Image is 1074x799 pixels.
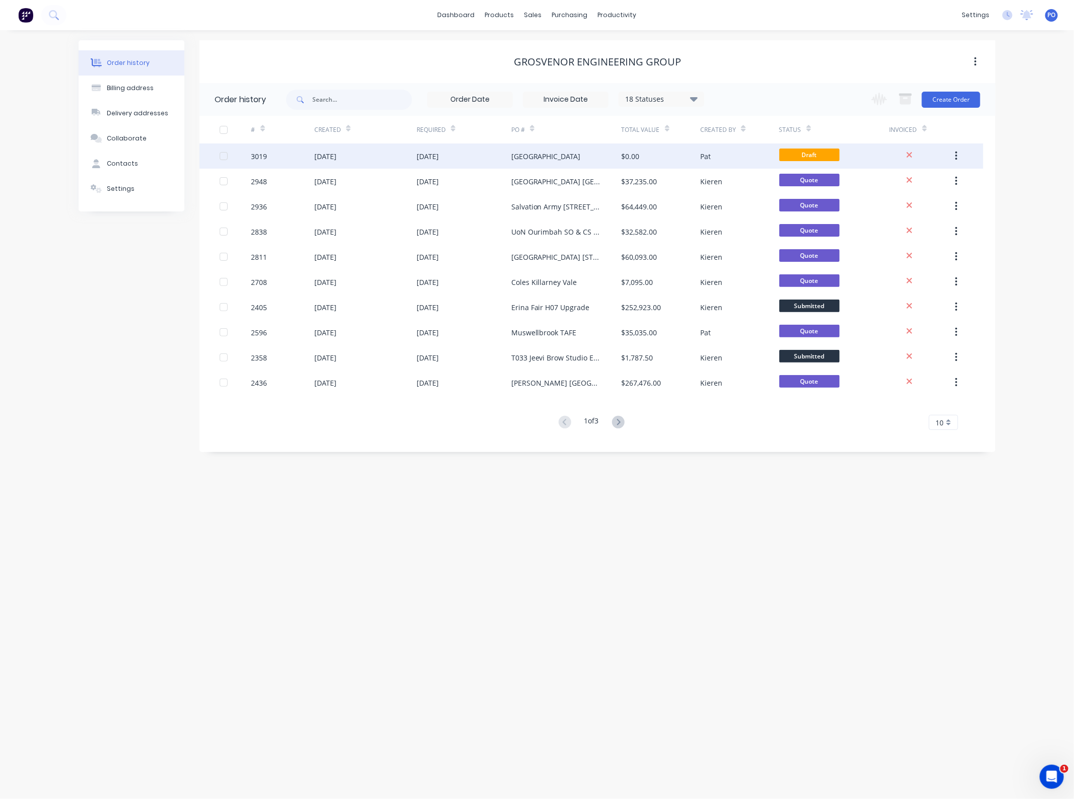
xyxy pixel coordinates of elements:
div: Collaborate [107,134,147,143]
div: [DATE] [417,302,439,313]
button: Settings [79,176,184,201]
span: 10 [935,417,944,428]
div: $7,095.00 [622,277,653,287]
div: [DATE] [314,327,337,338]
div: Required [417,125,446,134]
div: Kieren [700,302,722,313]
div: # [251,116,314,143]
div: Required [417,116,511,143]
div: [PERSON_NAME] [GEOGRAPHIC_DATA] [STREET_ADDRESS] [511,378,601,388]
button: Billing address [79,76,184,101]
div: Status [779,116,890,143]
div: Created By [700,125,736,134]
div: $35,035.00 [622,327,657,338]
button: Collaborate [79,126,184,151]
div: $1,787.50 [622,352,653,363]
div: [DATE] [417,277,439,287]
div: Grosvenor Engineering Group [514,56,681,68]
div: products [480,8,519,23]
div: Salvation Army [STREET_ADDRESS] [511,201,601,212]
div: [DATE] [417,201,439,212]
div: Muswellbrook TAFE [511,327,577,338]
div: Billing address [107,84,154,93]
input: Search... [312,90,412,110]
div: $267,476.00 [622,378,661,388]
div: Status [779,125,801,134]
div: 3019 [251,151,267,162]
div: Kieren [700,378,722,388]
div: [DATE] [417,352,439,363]
div: 2436 [251,378,267,388]
span: PO [1048,11,1056,20]
div: $60,093.00 [622,252,657,262]
div: [DATE] [314,302,337,313]
div: [DATE] [314,151,337,162]
div: Delivery addresses [107,109,168,118]
div: $0.00 [622,151,640,162]
div: [DATE] [314,352,337,363]
div: [DATE] [417,176,439,187]
div: 2838 [251,227,267,237]
div: Kieren [700,352,722,363]
div: [DATE] [314,227,337,237]
div: Kieren [700,277,722,287]
span: Quote [779,174,840,186]
div: PO # [511,125,525,134]
div: 2358 [251,352,267,363]
div: [DATE] [314,252,337,262]
span: Submitted [779,300,840,312]
div: Erina Fair H07 Upgrade [511,302,590,313]
div: settings [957,8,994,23]
div: UoN Ourimbah SO & CS Buildings [511,227,601,237]
div: [DATE] [417,378,439,388]
div: Kieren [700,252,722,262]
span: 1 [1060,765,1068,773]
div: [DATE] [314,378,337,388]
div: Pat [700,151,711,162]
button: Order history [79,50,184,76]
div: 1 of 3 [584,415,599,430]
div: 18 Statuses [619,94,704,105]
span: Submitted [779,350,840,362]
div: 2948 [251,176,267,187]
div: Kieren [700,227,722,237]
div: Created [314,125,341,134]
input: Invoice Date [523,92,608,107]
a: dashboard [433,8,480,23]
div: Pat [700,327,711,338]
div: [GEOGRAPHIC_DATA] [STREET_ADDRESS] [511,252,601,262]
span: Draft [779,149,840,161]
div: [DATE] [314,277,337,287]
div: Coles Killarney Vale [511,277,577,287]
div: [DATE] [417,151,439,162]
div: $64,449.00 [622,201,657,212]
div: # [251,125,255,134]
div: Order history [107,58,150,67]
div: Settings [107,184,135,193]
div: [GEOGRAPHIC_DATA] [511,151,581,162]
span: Quote [779,375,840,388]
img: Factory [18,8,33,23]
div: T033 Jeevi Brow Studio Erina Fair MKD1122510 [511,352,601,363]
div: Total Value [622,116,700,143]
div: Invoiced [890,125,917,134]
div: Kieren [700,176,722,187]
div: Invoiced [890,116,953,143]
div: 2811 [251,252,267,262]
div: productivity [593,8,642,23]
div: Created [314,116,417,143]
div: Created By [700,116,779,143]
div: PO # [511,116,622,143]
span: Quote [779,249,840,262]
div: purchasing [547,8,593,23]
div: [DATE] [314,201,337,212]
div: Kieren [700,201,722,212]
input: Order Date [428,92,512,107]
div: 2405 [251,302,267,313]
div: Order history [215,94,266,106]
div: $37,235.00 [622,176,657,187]
span: Quote [779,224,840,237]
span: Quote [779,199,840,211]
div: Total Value [622,125,660,134]
span: Quote [779,274,840,287]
